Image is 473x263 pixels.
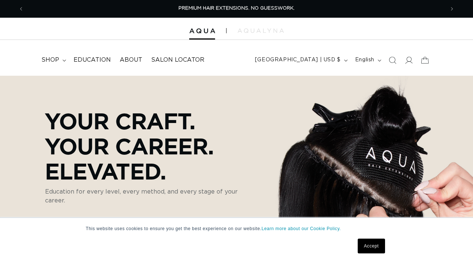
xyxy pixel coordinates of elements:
button: Previous announcement [13,2,29,16]
span: [GEOGRAPHIC_DATA] | USD $ [255,56,341,64]
span: Education [74,56,111,64]
a: Accept [358,239,385,253]
span: English [355,56,374,64]
a: Education [69,52,115,68]
button: English [351,53,384,67]
a: About [115,52,147,68]
p: Education for every level, every method, and every stage of your career. [45,187,256,205]
span: PREMIUM HAIR EXTENSIONS. NO GUESSWORK. [178,6,295,11]
summary: shop [37,52,69,68]
span: Salon Locator [151,56,204,64]
a: Salon Locator [147,52,209,68]
span: About [120,56,142,64]
button: [GEOGRAPHIC_DATA] | USD $ [251,53,351,67]
button: Next announcement [444,2,460,16]
span: shop [41,56,59,64]
p: Your Craft. Your Career. Elevated. [45,108,256,184]
a: Learn more about our Cookie Policy. [262,226,341,231]
p: This website uses cookies to ensure you get the best experience on our website. [86,225,387,232]
summary: Search [384,52,401,68]
img: aqualyna.com [238,28,284,33]
img: Aqua Hair Extensions [189,28,215,34]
